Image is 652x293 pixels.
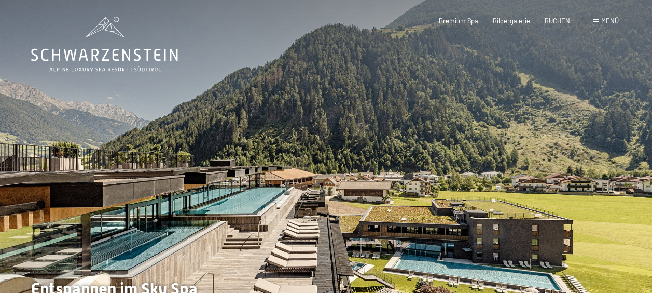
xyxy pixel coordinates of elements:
a: Premium Spa [439,17,478,25]
a: Bildergalerie [493,17,530,25]
a: BUCHEN [545,17,570,25]
span: Menü [601,17,619,25]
